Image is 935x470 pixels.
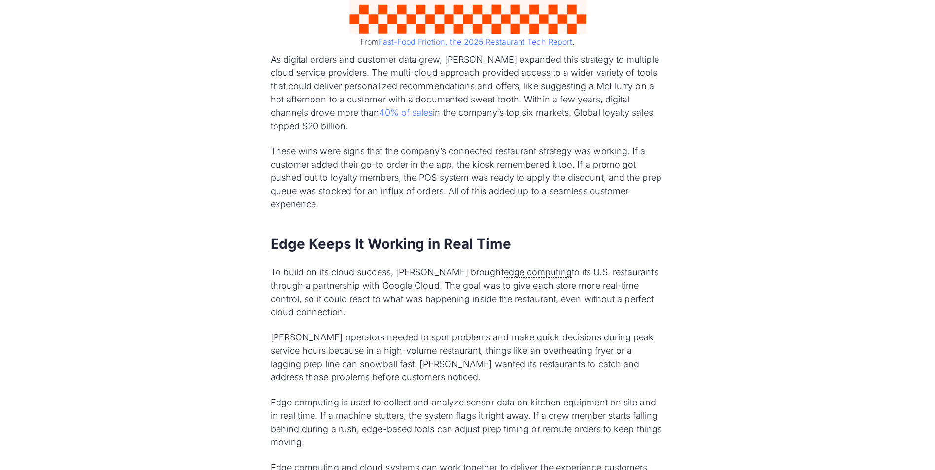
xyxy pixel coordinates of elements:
[271,396,665,449] p: Edge computing is used to collect and analyze sensor data on kitchen equipment on site and in rea...
[271,235,512,252] strong: Edge Keeps It Working in Real Time
[271,266,665,319] p: To build on its cloud success, [PERSON_NAME] brought to its U.S. restaurants through a partnershi...
[379,37,572,47] a: Fast-Food Friction, the 2025 Restaurant Tech Report
[271,53,665,133] p: As digital orders and customer data grew, [PERSON_NAME] expanded this strategy to multiple cloud ...
[504,267,572,278] span: edge computing
[271,331,665,384] p: [PERSON_NAME] operators needed to spot problems and make quick decisions during peak service hour...
[379,107,433,118] a: 40% of sales
[349,36,586,48] figcaption: From .
[271,144,665,211] p: These wins were signs that the company’s connected restaurant strategy was working. If a customer...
